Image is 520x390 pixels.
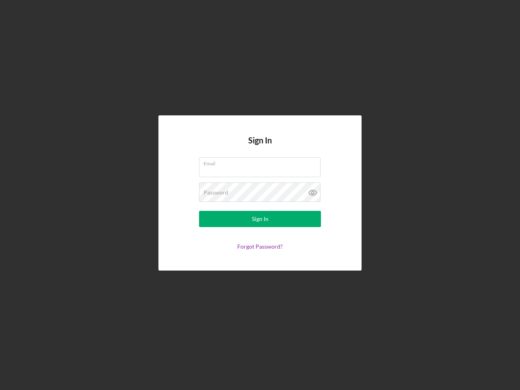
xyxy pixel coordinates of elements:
div: Sign In [252,211,269,227]
label: Password [204,189,228,196]
button: Sign In [199,211,321,227]
label: Email [204,158,321,167]
h4: Sign In [248,136,272,157]
a: Forgot Password? [237,243,283,250]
